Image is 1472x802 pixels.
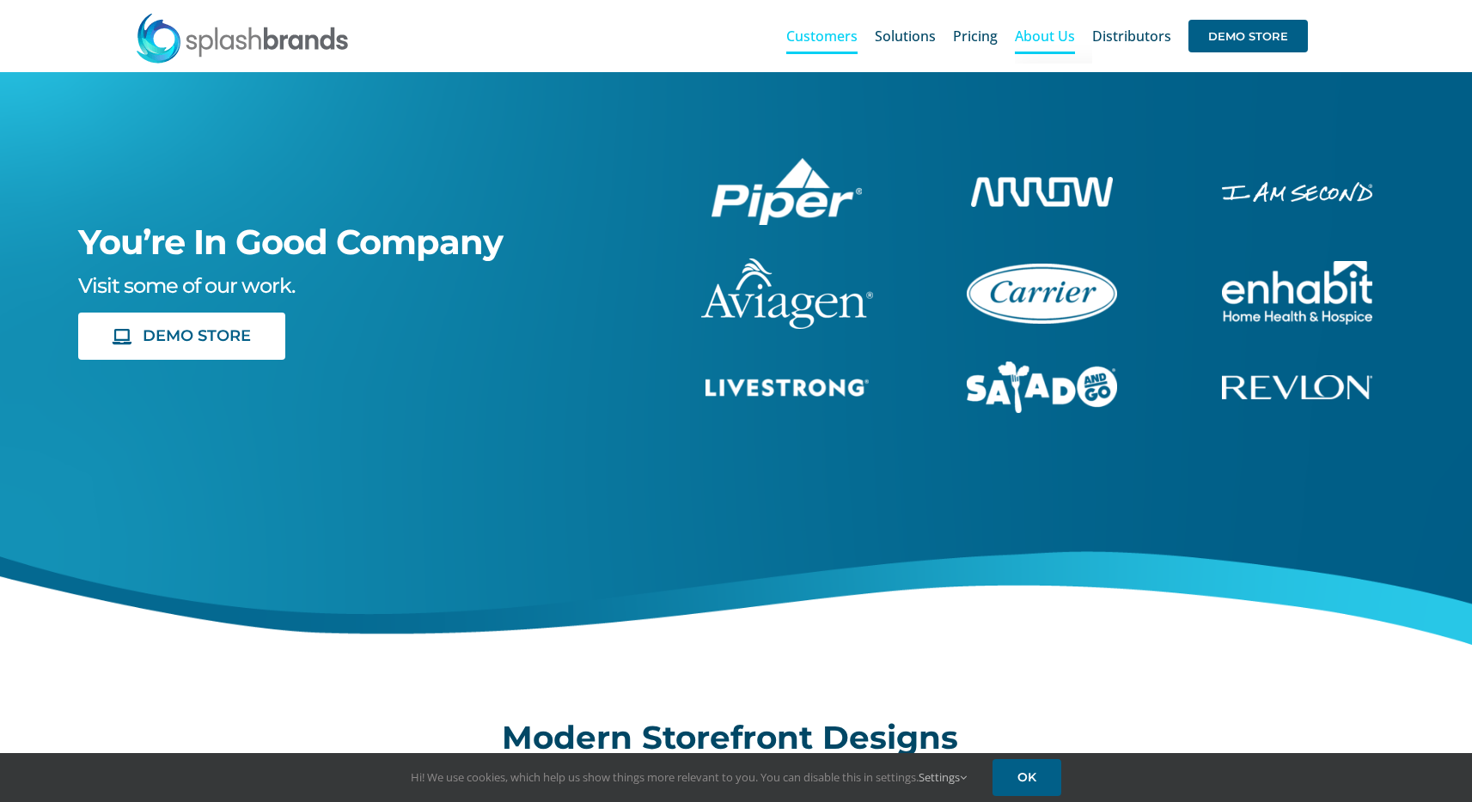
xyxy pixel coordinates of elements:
a: carrier-1B [967,261,1117,280]
a: enhabit-stacked-white [1222,258,1372,277]
a: Distributors [1092,9,1171,64]
img: aviagen-1C [701,258,873,329]
a: Settings [919,769,967,785]
a: DEMO STORE [1188,9,1308,64]
img: Carrier Brand Store [967,264,1117,324]
img: I Am Second Store [1222,182,1372,202]
img: Arrow Store [971,177,1113,207]
a: arrow-white [971,174,1113,193]
span: Hi! We use cookies, which help us show things more relevant to you. You can disable this in setti... [411,769,967,785]
span: You’re In Good Company [78,221,503,263]
a: piper-White [712,155,862,174]
img: Revlon [1222,375,1372,399]
a: sng-1C [967,359,1117,378]
img: Livestrong Store [705,379,869,397]
span: Customers [786,29,858,43]
a: Pricing [953,9,998,64]
a: OK [993,759,1061,796]
a: livestrong-5E-website [705,376,869,395]
span: Solutions [875,29,936,43]
span: About Us [1015,29,1075,43]
span: Visit some of our work. [78,273,295,298]
img: SplashBrands.com Logo [135,12,350,64]
img: Piper Pilot Ship [712,158,862,225]
a: Customers [786,9,858,64]
a: DEMO STORE [78,313,286,360]
h2: Modern Storefront Designs [502,720,970,755]
span: DEMO STORE [143,327,251,345]
nav: Main Menu [786,9,1308,64]
span: Pricing [953,29,998,43]
img: Enhabit Gear Store [1222,261,1372,325]
span: Distributors [1092,29,1171,43]
a: enhabit-stacked-white [1222,179,1372,198]
a: revlon-flat-white [1222,373,1372,392]
span: DEMO STORE [1188,20,1308,52]
img: Salad And Go Store [967,362,1117,413]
